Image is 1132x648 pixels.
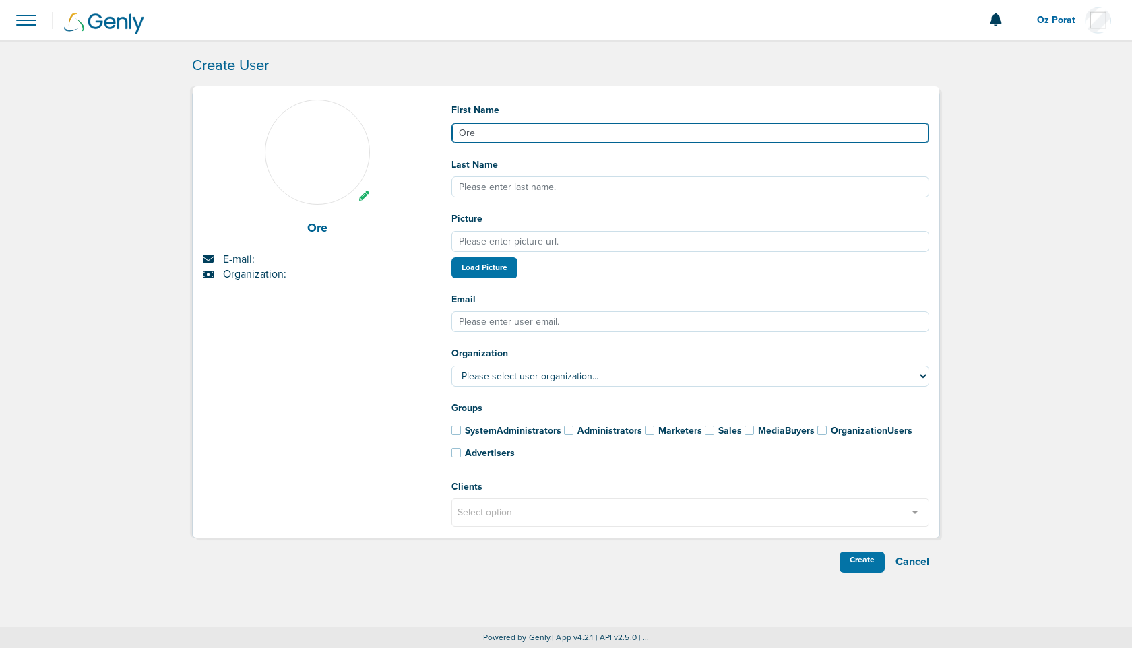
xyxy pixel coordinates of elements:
span: Organization: [223,267,286,281]
h1: Create User [192,57,269,75]
input: Please enter last name. [451,176,929,197]
span: MediaBuyers [758,425,815,436]
span: SystemAdministrators [465,425,561,436]
span: | App v4.2.1 [552,633,593,642]
label: Organization [451,347,508,360]
span: Select option [458,505,512,519]
h2: Ore [203,221,431,236]
label: Picture [451,212,482,226]
div: Cancel [885,552,940,573]
span: OrganizationUsers [831,425,912,436]
div: Create [840,552,885,573]
label: First Name [451,104,499,117]
span: Marketers [658,425,702,436]
label: Email [451,293,476,306]
input: Please enter first name. [451,123,929,143]
input: Please enter picture url. [451,231,929,252]
span: Oz Porat [1037,15,1085,25]
span: | ... [639,633,650,642]
img: Genly [64,13,144,34]
label: Groups [451,401,482,415]
span: Administrators [577,425,642,436]
label: Last Name [451,158,498,172]
span: | API v2.5.0 [596,633,637,642]
span: E-mail: [223,253,255,266]
span: Advertisers [465,447,515,459]
button: Load Picture [451,257,517,278]
input: Please enter user email. [451,311,929,332]
label: Clients [451,480,482,494]
span: Sales [718,425,742,436]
